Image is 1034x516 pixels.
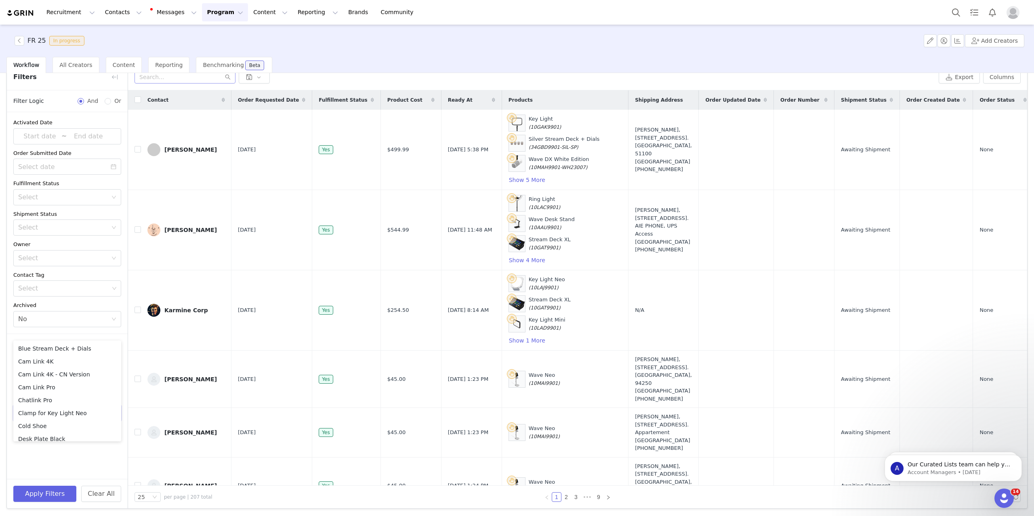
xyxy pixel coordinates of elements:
[112,286,117,292] i: icon: down
[509,175,546,185] button: Show 5 More
[603,492,613,502] li: Next Page
[529,478,560,494] div: Wave Neo
[238,306,256,314] span: [DATE]
[448,146,488,154] span: [DATE] 5:38 PM
[18,193,107,201] div: Select
[387,146,409,154] span: $499.99
[147,224,160,236] img: 2abea0ce-0317-4aff-9ea4-9c834fa291eb--s.jpg
[67,131,110,142] input: End date
[635,126,692,173] div: [PERSON_NAME], [STREET_ADDRESS]. [GEOGRAPHIC_DATA], 51100 [GEOGRAPHIC_DATA]
[111,398,116,403] i: icon: check
[147,479,160,492] img: b62fc015-bc5c-4f96-9989-0686ab6cf8bc--s.jpg
[13,119,121,127] div: Activated Date
[448,96,473,104] span: Ready At
[509,255,546,265] button: Show 4 More
[529,380,560,386] span: (10MAI9901)
[509,296,525,312] img: Product Image
[448,375,488,383] span: [DATE] 1:23 PM
[111,225,116,231] i: icon: down
[509,195,525,211] img: Product Image
[13,381,121,394] li: Cam Link Pro
[529,144,578,150] span: (34GBD9901-SIL-SP)
[529,124,561,130] span: (10GAK9901)
[544,495,549,500] i: icon: left
[594,493,603,501] a: 9
[387,375,406,383] span: $45.00
[572,493,580,501] a: 3
[84,97,101,105] span: And
[138,493,145,501] div: 25
[147,304,225,317] a: Karmine Corp
[529,245,561,251] span: (10GAT9901)
[13,355,121,368] li: Cam Link 4K
[147,224,225,236] a: [PERSON_NAME]
[147,304,160,317] img: 59c54be2-69be-47ce-8d7c-d154f96197ce.jpg
[635,355,692,403] div: [PERSON_NAME], [STREET_ADDRESS]. [GEOGRAPHIC_DATA], 94250 [GEOGRAPHIC_DATA]
[319,226,333,234] span: Yes
[509,138,525,148] img: Product Image
[152,495,157,500] i: icon: down
[529,215,575,231] div: Wave Desk Stand
[542,492,552,502] li: Previous Page
[147,96,168,104] span: Contact
[529,115,561,131] div: Key Light
[113,62,135,68] span: Content
[529,155,589,171] div: Wave DX White Edition
[979,96,1015,104] span: Order Status
[147,373,225,386] a: [PERSON_NAME]
[529,434,560,439] span: (10MAI9901)
[147,3,202,21] button: Messages
[984,3,1001,21] button: Notifications
[906,96,960,104] span: Order Created Date
[448,306,489,314] span: [DATE] 8:14 AM
[13,486,76,502] button: Apply Filters
[509,115,525,131] img: Product Image
[562,493,571,501] a: 2
[111,346,116,351] i: icon: check
[529,305,561,311] span: (10GAT9901)
[164,493,212,501] span: per page | 207 total
[635,165,692,173] div: [PHONE_NUMBER]
[529,296,571,311] div: Stream Deck XL
[841,306,890,314] span: Awaiting Shipment
[529,236,571,251] div: Stream Deck XL
[529,225,561,230] span: (10AAU9901)
[387,226,409,234] span: $544.99
[111,359,116,364] i: icon: check
[635,395,692,403] div: [PHONE_NUMBER]
[841,428,890,437] span: Awaiting Shipment
[509,96,533,104] span: Products
[994,489,1014,508] iframe: Intercom live chat
[606,495,611,500] i: icon: right
[448,482,488,490] span: [DATE] 1:24 PM
[319,145,333,154] span: Yes
[111,411,116,416] i: icon: check
[343,3,375,21] a: Brands
[13,97,44,105] span: Filter Logic
[448,226,492,234] span: [DATE] 11:48 AM
[111,424,116,428] i: icon: check
[27,36,46,46] h3: FR 25
[552,492,561,502] li: 1
[376,3,422,21] a: Community
[319,306,333,315] span: Yes
[571,492,581,502] li: 3
[249,63,261,68] div: Beta
[155,62,183,68] span: Reporting
[529,205,561,210] span: (10LAC9901)
[705,96,761,104] span: Order Updated Date
[18,254,107,262] div: Select
[509,236,525,252] img: Product Image
[203,62,244,68] span: Benchmarking
[509,318,525,330] img: Product Image
[147,426,225,439] a: [PERSON_NAME]
[81,486,121,502] button: Clear All
[509,276,525,292] img: Product Image
[529,371,560,387] div: Wave Neo
[529,195,561,211] div: Ring Light
[238,482,256,490] span: [DATE]
[529,316,565,332] div: Key Light Mini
